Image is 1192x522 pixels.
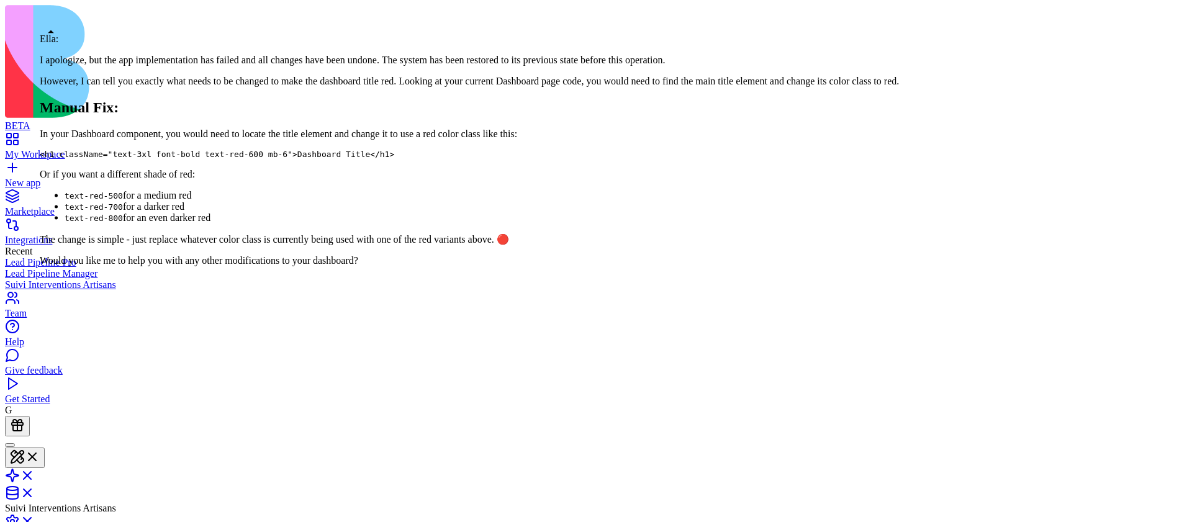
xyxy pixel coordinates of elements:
span: G [5,405,12,415]
a: Marketplace [5,195,1187,217]
p: The change is simple - just replace whatever color class is currently being used with one of the ... [40,233,899,245]
div: Marketplace [5,206,1187,217]
h2: Manual Fix: [40,99,899,115]
div: My Workspace [5,149,1187,160]
div: Get Started [5,394,1187,405]
div: Help [5,336,1187,348]
a: Lead Pipeline Pro [5,257,1187,268]
a: Help [5,325,1187,348]
li: for an even darker red [65,212,899,223]
a: BETA [5,109,1187,132]
span: Ella: [40,34,58,44]
p: Would you like me to help you with any other modifications to your dashboard? [40,254,899,266]
div: Integrations [5,235,1187,246]
div: New app [5,178,1187,189]
span: Recent [5,246,32,256]
a: Lead Pipeline Manager [5,268,1187,279]
p: However, I can tell you exactly what needs to be changed to make the dashboard title red. Looking... [40,76,899,87]
li: for a medium red [65,189,899,200]
code: text-red-500 [65,191,123,200]
li: for a darker red [65,200,899,212]
code: <h1 className="text-3xl font-bold text-red-600 mb-6">Dashboard Title</h1> [40,149,394,158]
a: New app [5,166,1187,189]
p: I apologize, but the app implementation has failed and all changes have been undone. The system h... [40,55,899,66]
a: Give feedback [5,354,1187,376]
div: Team [5,308,1187,319]
code: text-red-700 [65,202,123,211]
div: BETA [5,120,1187,132]
p: Or if you want a different shade of red: [40,168,899,179]
a: My Workspace [5,138,1187,160]
div: Give feedback [5,365,1187,376]
code: text-red-800 [65,213,123,222]
a: Integrations [5,223,1187,246]
a: Suivi Interventions Artisans [5,279,1187,290]
a: Get Started [5,382,1187,405]
a: Team [5,297,1187,319]
span: Suivi Interventions Artisans [5,503,116,513]
p: In your Dashboard component, you would need to locate the title element and change it to use a re... [40,128,899,139]
img: logo [5,5,504,118]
